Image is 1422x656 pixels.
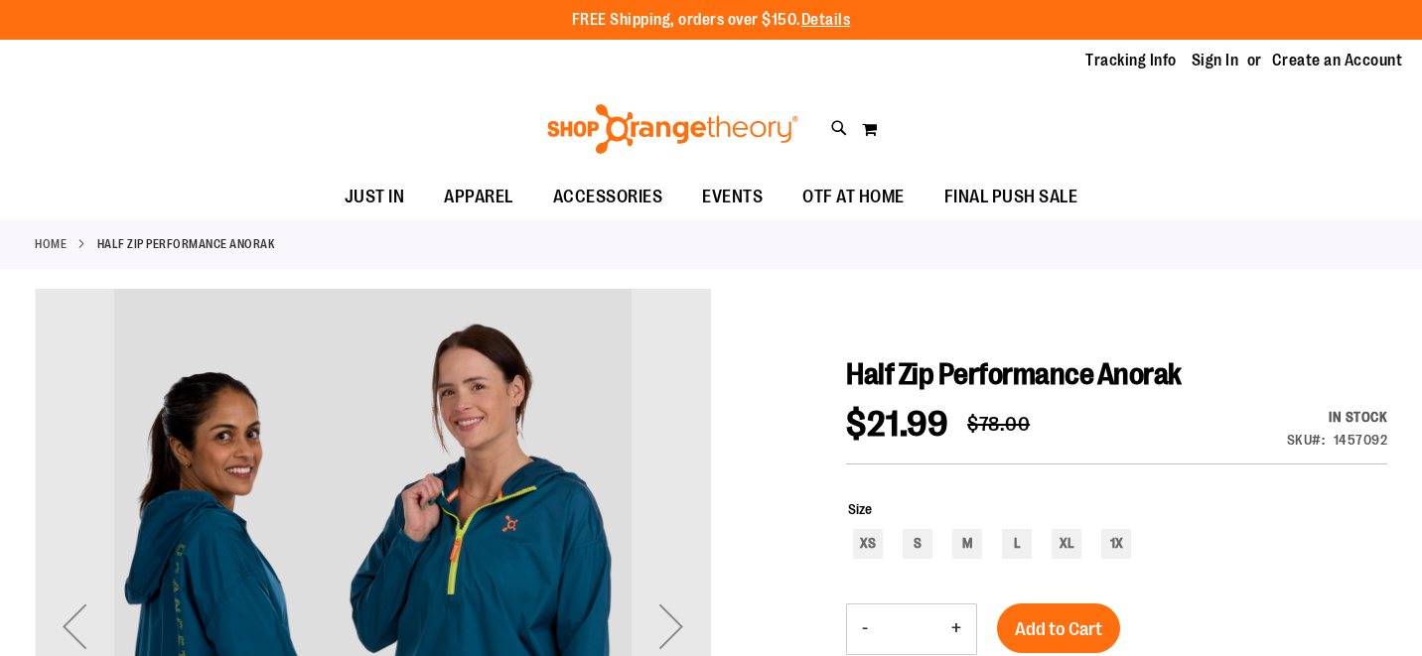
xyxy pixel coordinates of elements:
[1052,529,1081,559] div: XL
[883,605,936,653] input: Product quantity
[801,11,851,29] a: Details
[97,235,275,253] strong: Half Zip Performance Anorak
[936,604,976,654] button: Increase product quantity
[847,604,883,654] button: Decrease product quantity
[853,529,883,559] div: XS
[802,175,905,219] span: OTF AT HOME
[952,529,982,559] div: M
[1002,529,1032,559] div: L
[997,603,1120,653] button: Add to Cart
[572,9,851,32] p: FREE Shipping, orders over $150.
[967,413,1030,436] span: $78.00
[702,175,763,219] span: EVENTS
[1085,50,1177,71] a: Tracking Info
[944,175,1078,219] span: FINAL PUSH SALE
[682,175,782,220] a: EVENTS
[1287,407,1388,427] div: In stock
[533,175,683,220] a: ACCESSORIES
[846,404,947,445] span: $21.99
[1287,432,1326,448] strong: SKU
[544,104,801,154] img: Shop Orangetheory
[325,175,425,220] a: JUST IN
[35,235,67,253] a: Home
[903,529,932,559] div: S
[1015,618,1102,640] span: Add to Cart
[782,175,924,220] a: OTF AT HOME
[1192,50,1239,71] a: Sign In
[424,175,533,219] a: APPAREL
[924,175,1098,220] a: FINAL PUSH SALE
[1101,529,1131,559] div: 1X
[848,501,872,517] span: Size
[1272,50,1403,71] a: Create an Account
[846,357,1182,391] span: Half Zip Performance Anorak
[1287,407,1388,427] div: Availability
[345,175,405,219] span: JUST IN
[553,175,663,219] span: ACCESSORIES
[444,175,513,219] span: APPAREL
[1334,430,1388,450] div: 1457092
